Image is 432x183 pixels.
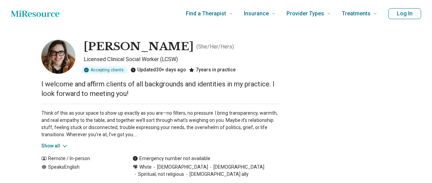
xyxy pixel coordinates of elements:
[81,66,128,74] div: Accepting clients
[342,9,371,18] span: Treatments
[11,7,59,20] a: Home page
[152,164,208,171] span: [DEMOGRAPHIC_DATA]
[388,8,421,19] button: Log In
[196,43,234,51] p: ( She/Her/Hers )
[130,66,186,74] div: Updated 30+ days ago
[84,40,194,54] h1: [PERSON_NAME]
[133,171,184,178] span: Spiritual, not religious
[41,155,119,162] div: Remote / In-person
[208,164,264,171] span: [DEMOGRAPHIC_DATA]
[184,171,249,178] span: [DEMOGRAPHIC_DATA] ally
[41,164,119,178] div: Speaks English
[139,164,152,171] span: White
[84,55,280,64] p: Licensed Clinical Social Worker (LCSW)
[186,9,226,18] span: Find a Therapist
[41,110,280,138] p: Think of this as your space to show up exactly as you are—no filters, no pressure. I bring transp...
[41,79,280,98] p: I welcome and affirm clients of all backgrounds and identities in my practice. I look forward to ...
[244,9,269,18] span: Insurance
[287,9,324,18] span: Provider Types
[41,142,68,150] button: Show all
[189,66,236,74] div: 7 years in practice
[41,40,75,74] img: Emily Barrett, Licensed Clinical Social Worker (LCSW)
[133,155,210,162] div: Emergency number not available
